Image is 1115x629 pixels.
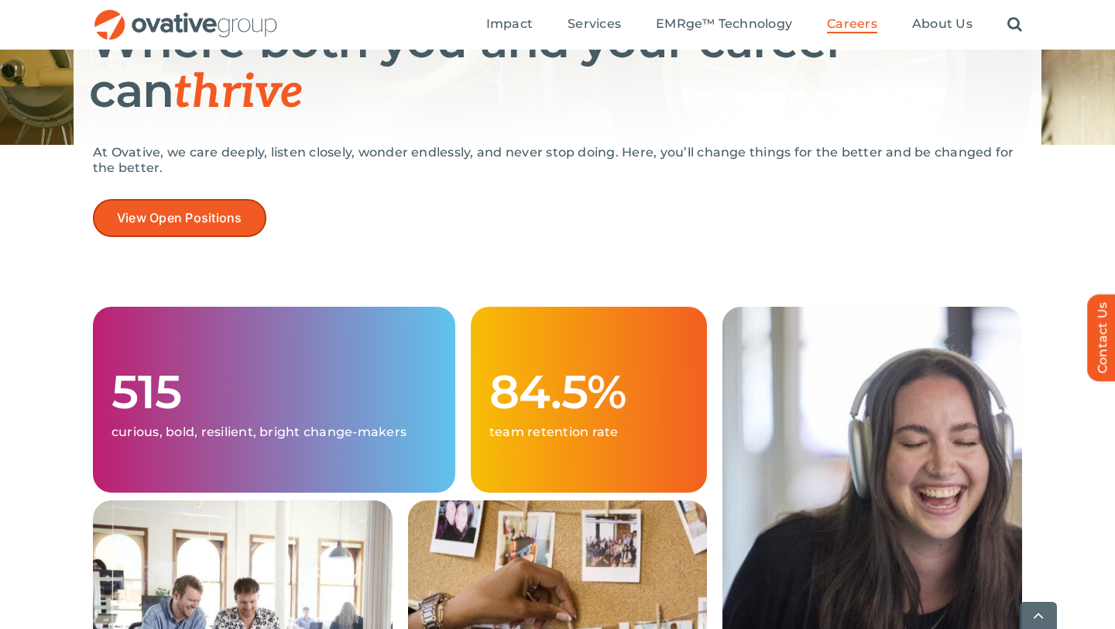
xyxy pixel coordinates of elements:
[111,367,437,417] h1: 515
[912,16,973,32] span: About Us
[568,16,621,33] a: Services
[489,424,688,440] p: team retention rate
[827,16,877,33] a: Careers
[486,16,533,33] a: Impact
[93,199,266,237] a: View Open Positions
[93,145,1022,176] p: At Ovative, we care deeply, listen closely, wonder endlessly, and never stop doing. Here, you’ll ...
[111,424,437,440] p: curious, bold, resilient, bright change-makers
[568,16,621,32] span: Services
[1007,16,1022,33] a: Search
[89,16,1026,118] h1: Where both you and your career can
[93,8,279,22] a: OG_Full_horizontal_RGB
[486,16,533,32] span: Impact
[656,16,792,33] a: EMRge™ Technology
[912,16,973,33] a: About Us
[173,65,303,121] span: thrive
[656,16,792,32] span: EMRge™ Technology
[489,367,688,417] h1: 84.5%
[117,211,242,225] span: View Open Positions
[827,16,877,32] span: Careers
